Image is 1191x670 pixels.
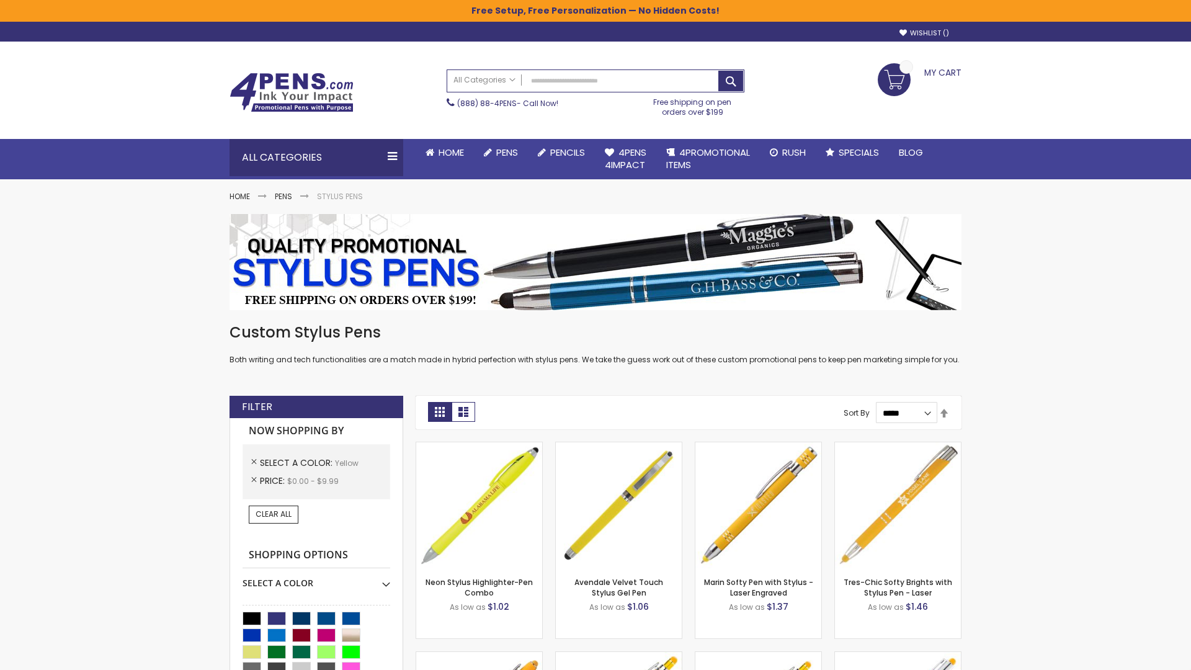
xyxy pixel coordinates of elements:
[447,70,522,91] a: All Categories
[641,92,745,117] div: Free shipping on pen orders over $199
[868,602,904,612] span: As low as
[782,146,806,159] span: Rush
[260,457,335,469] span: Select A Color
[230,323,961,365] div: Both writing and tech functionalities are a match made in hybrid perfection with stylus pens. We ...
[287,476,339,486] span: $0.00 - $9.99
[844,408,870,418] label: Sort By
[729,602,765,612] span: As low as
[550,146,585,159] span: Pencils
[605,146,646,171] span: 4Pens 4impact
[695,442,821,568] img: Marin Softy Pen with Stylus - Laser Engraved-Yellow
[416,442,542,452] a: Neon Stylus Highlighter-Pen Combo-Yellow
[242,400,272,414] strong: Filter
[317,191,363,202] strong: Stylus Pens
[595,139,656,179] a: 4Pens4impact
[704,577,813,597] a: Marin Softy Pen with Stylus - Laser Engraved
[249,506,298,523] a: Clear All
[656,139,760,179] a: 4PROMOTIONALITEMS
[760,139,816,166] a: Rush
[453,75,515,85] span: All Categories
[556,651,682,662] a: Phoenix Softy Brights with Stylus Pen - Laser-Yellow
[450,602,486,612] span: As low as
[488,601,509,613] span: $1.02
[428,402,452,422] strong: Grid
[528,139,595,166] a: Pencils
[457,98,558,109] span: - Call Now!
[230,139,403,176] div: All Categories
[767,601,788,613] span: $1.37
[556,442,682,568] img: Avendale Velvet Touch Stylus Gel Pen-Yellow
[416,442,542,568] img: Neon Stylus Highlighter-Pen Combo-Yellow
[839,146,879,159] span: Specials
[230,73,354,112] img: 4Pens Custom Pens and Promotional Products
[627,601,649,613] span: $1.06
[574,577,663,597] a: Avendale Velvet Touch Stylus Gel Pen
[816,139,889,166] a: Specials
[230,214,961,310] img: Stylus Pens
[589,602,625,612] span: As low as
[835,442,961,452] a: Tres-Chic Softy Brights with Stylus Pen - Laser-Yellow
[260,475,287,487] span: Price
[695,651,821,662] a: Phoenix Softy Brights Gel with Stylus Pen - Laser-Yellow
[230,323,961,342] h1: Custom Stylus Pens
[243,568,390,589] div: Select A Color
[666,146,750,171] span: 4PROMOTIONAL ITEMS
[835,442,961,568] img: Tres-Chic Softy Brights with Stylus Pen - Laser-Yellow
[256,509,292,519] span: Clear All
[899,29,949,38] a: Wishlist
[243,542,390,569] strong: Shopping Options
[899,146,923,159] span: Blog
[496,146,518,159] span: Pens
[439,146,464,159] span: Home
[889,139,933,166] a: Blog
[844,577,952,597] a: Tres-Chic Softy Brights with Stylus Pen - Laser
[474,139,528,166] a: Pens
[835,651,961,662] a: Tres-Chic Softy with Stylus Top Pen - ColorJet-Yellow
[230,191,250,202] a: Home
[275,191,292,202] a: Pens
[556,442,682,452] a: Avendale Velvet Touch Stylus Gel Pen-Yellow
[335,458,359,468] span: Yellow
[426,577,533,597] a: Neon Stylus Highlighter-Pen Combo
[416,139,474,166] a: Home
[416,651,542,662] a: Ellipse Softy Brights with Stylus Pen - Laser-Yellow
[906,601,928,613] span: $1.46
[457,98,517,109] a: (888) 88-4PENS
[695,442,821,452] a: Marin Softy Pen with Stylus - Laser Engraved-Yellow
[243,418,390,444] strong: Now Shopping by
